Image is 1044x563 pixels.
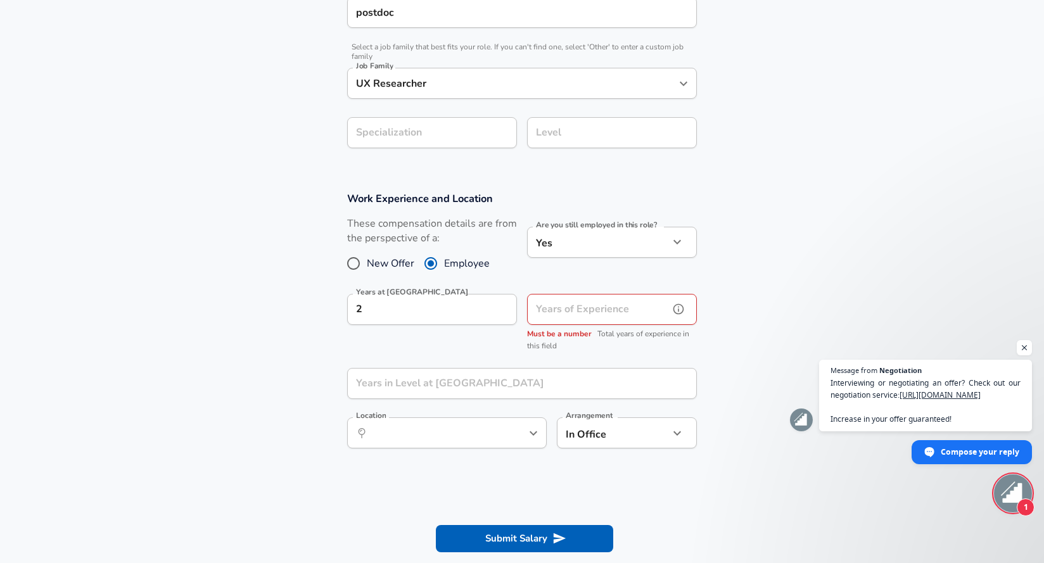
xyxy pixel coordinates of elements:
div: In Office [557,417,650,448]
span: Negotiation [879,367,922,374]
input: Software Engineer [353,3,691,22]
input: 7 [527,294,669,325]
label: Location [356,412,386,419]
input: Specialization [347,117,517,148]
button: Open [525,424,542,442]
span: Message from [831,367,877,374]
span: New Offer [367,256,414,271]
span: Employee [444,256,490,271]
span: Interviewing or negotiating an offer? Check out our negotiation service: Increase in your offer g... [831,377,1021,425]
input: 1 [347,368,669,399]
input: 0 [347,294,489,325]
span: 1 [1017,498,1034,516]
div: Open chat [994,474,1032,512]
span: Select a job family that best fits your role. If you can't find one, select 'Other' to enter a cu... [347,42,697,61]
input: L3 [533,123,691,142]
div: Yes [527,227,669,258]
button: help [669,300,688,319]
span: Must be a number [527,329,592,339]
button: Submit Salary [436,525,613,552]
label: Years at [GEOGRAPHIC_DATA] [356,288,468,296]
input: Software Engineer [353,73,672,93]
span: Total years of experience in this field [527,329,689,351]
span: Compose your reply [941,441,1019,463]
h3: Work Experience and Location [347,191,697,206]
label: Arrangement [566,412,613,419]
label: These compensation details are from the perspective of a: [347,217,517,246]
label: Job Family [356,62,393,70]
label: Are you still employed in this role? [536,221,657,229]
button: Open [675,75,692,92]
